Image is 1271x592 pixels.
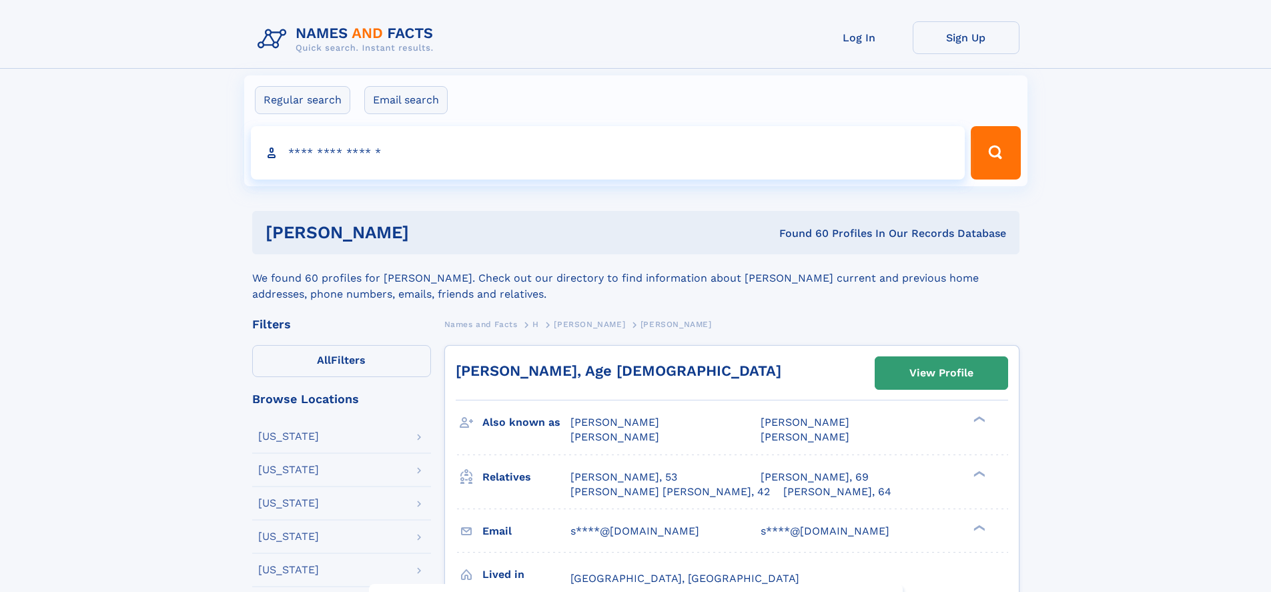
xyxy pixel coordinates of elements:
[761,430,849,443] span: [PERSON_NAME]
[532,320,539,329] span: H
[532,316,539,332] a: H
[554,316,625,332] a: [PERSON_NAME]
[875,357,1007,389] a: View Profile
[482,520,570,543] h3: Email
[258,465,319,475] div: [US_STATE]
[364,86,448,114] label: Email search
[482,466,570,489] h3: Relatives
[258,531,319,542] div: [US_STATE]
[761,470,869,485] a: [PERSON_NAME], 69
[554,320,625,329] span: [PERSON_NAME]
[255,86,350,114] label: Regular search
[913,21,1019,54] a: Sign Up
[594,226,1006,241] div: Found 60 Profiles In Our Records Database
[970,469,986,478] div: ❯
[252,254,1019,302] div: We found 60 profiles for [PERSON_NAME]. Check out our directory to find information about [PERSON...
[258,565,319,575] div: [US_STATE]
[252,318,431,330] div: Filters
[570,470,677,485] a: [PERSON_NAME], 53
[570,485,770,499] a: [PERSON_NAME] [PERSON_NAME], 42
[970,415,986,424] div: ❯
[258,431,319,442] div: [US_STATE]
[258,498,319,509] div: [US_STATE]
[482,563,570,586] h3: Lived in
[761,416,849,428] span: [PERSON_NAME]
[266,224,594,241] h1: [PERSON_NAME]
[251,126,965,180] input: search input
[482,411,570,434] h3: Also known as
[570,416,659,428] span: [PERSON_NAME]
[252,345,431,377] label: Filters
[252,21,444,57] img: Logo Names and Facts
[456,362,781,379] a: [PERSON_NAME], Age [DEMOGRAPHIC_DATA]
[806,21,913,54] a: Log In
[970,523,986,532] div: ❯
[909,358,973,388] div: View Profile
[444,316,518,332] a: Names and Facts
[570,430,659,443] span: [PERSON_NAME]
[570,572,799,585] span: [GEOGRAPHIC_DATA], [GEOGRAPHIC_DATA]
[317,354,331,366] span: All
[252,393,431,405] div: Browse Locations
[783,485,891,499] a: [PERSON_NAME], 64
[641,320,712,329] span: [PERSON_NAME]
[971,126,1020,180] button: Search Button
